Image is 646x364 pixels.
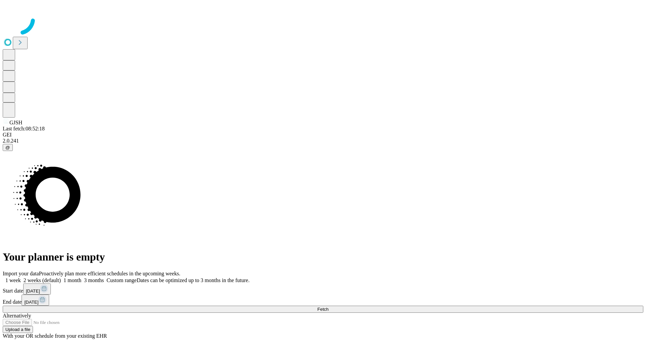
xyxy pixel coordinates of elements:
[3,138,643,144] div: 2.0.241
[3,132,643,138] div: GEI
[26,289,40,294] span: [DATE]
[3,306,643,313] button: Fetch
[24,277,61,283] span: 2 weeks (default)
[9,120,22,125] span: GJSH
[64,277,81,283] span: 1 month
[5,145,10,150] span: @
[3,295,643,306] div: End date
[3,313,31,318] span: Alternatively
[3,144,13,151] button: @
[137,277,249,283] span: Dates can be optimized up to 3 months in the future.
[5,277,21,283] span: 1 week
[3,271,39,276] span: Import your data
[39,271,180,276] span: Proactively plan more efficient schedules in the upcoming weeks.
[107,277,137,283] span: Custom range
[3,251,643,263] h1: Your planner is empty
[23,283,51,295] button: [DATE]
[317,307,328,312] span: Fetch
[3,333,107,339] span: With your OR schedule from your existing EHR
[3,326,33,333] button: Upload a file
[24,300,38,305] span: [DATE]
[84,277,104,283] span: 3 months
[3,283,643,295] div: Start date
[22,295,49,306] button: [DATE]
[3,126,45,131] span: Last fetch: 08:52:18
